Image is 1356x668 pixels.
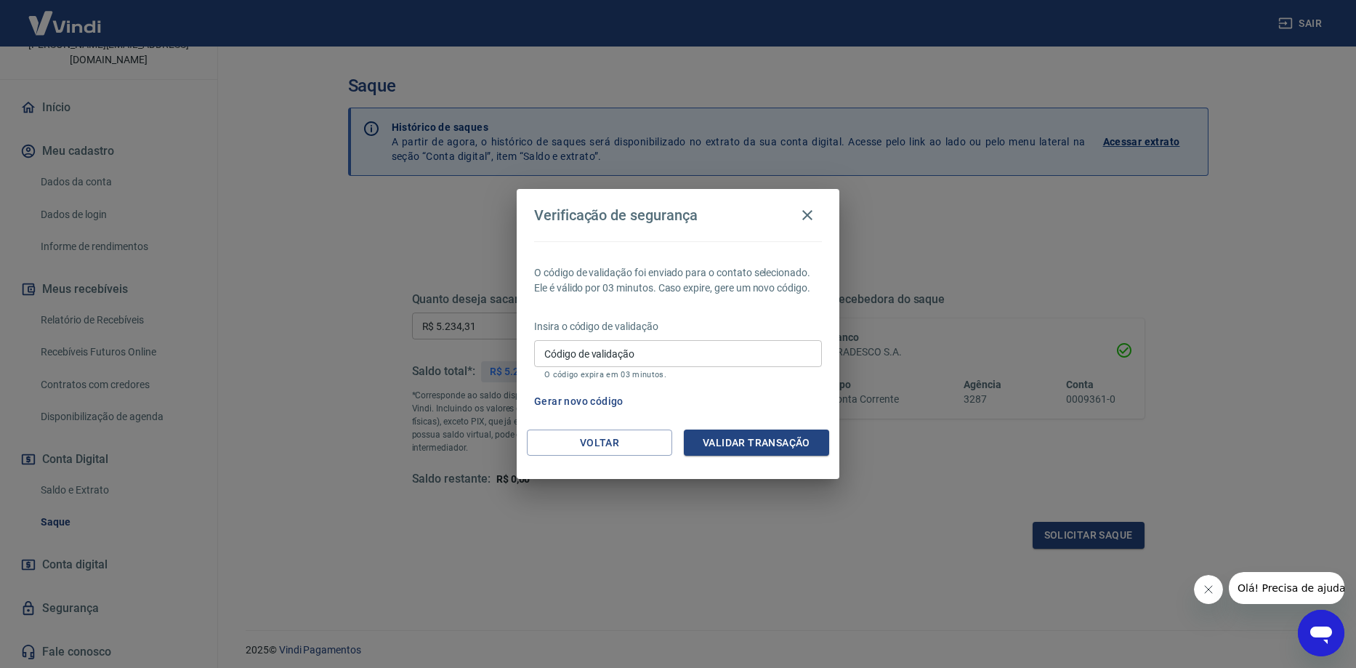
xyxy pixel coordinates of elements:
[544,370,812,379] p: O código expira em 03 minutos.
[534,265,822,296] p: O código de validação foi enviado para o contato selecionado. Ele é válido por 03 minutos. Caso e...
[684,430,829,456] button: Validar transação
[1229,572,1344,604] iframe: Mensagem da empresa
[528,388,629,415] button: Gerar novo código
[1298,610,1344,656] iframe: Botão para abrir a janela de mensagens
[534,206,698,224] h4: Verificação de segurança
[534,319,822,334] p: Insira o código de validação
[1194,575,1223,604] iframe: Fechar mensagem
[527,430,672,456] button: Voltar
[9,10,122,22] span: Olá! Precisa de ajuda?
